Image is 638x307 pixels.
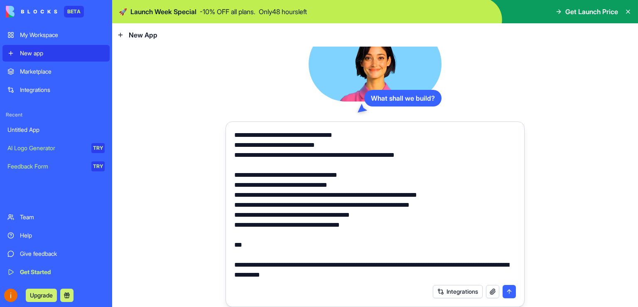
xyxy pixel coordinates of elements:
[259,7,307,17] p: Only 48 hours left
[2,264,110,280] a: Get Started
[2,121,110,138] a: Untitled App
[91,143,105,153] div: TRY
[2,227,110,244] a: Help
[20,250,105,258] div: Give feedback
[2,63,110,80] a: Marketplace
[2,245,110,262] a: Give feedback
[64,6,84,17] div: BETA
[20,231,105,240] div: Help
[2,27,110,43] a: My Workspace
[565,7,618,17] span: Get Launch Price
[200,7,255,17] p: - 10 % OFF all plans.
[20,268,105,276] div: Get Started
[2,111,110,118] span: Recent
[129,30,157,40] span: New App
[2,158,110,175] a: Feedback FormTRY
[20,49,105,57] div: New app
[20,31,105,39] div: My Workspace
[7,162,86,171] div: Feedback Form
[7,126,105,134] div: Untitled App
[2,45,110,62] a: New app
[2,209,110,225] a: Team
[4,289,17,302] img: ACg8ocLB9P26u4z_XfVqqZv23IIy26lOVRMs5a5o78UrcOGifJo1jA=s96-c
[20,67,105,76] div: Marketplace
[6,6,57,17] img: logo
[6,6,84,17] a: BETA
[2,140,110,156] a: AI Logo GeneratorTRY
[7,144,86,152] div: AI Logo Generator
[91,161,105,171] div: TRY
[26,289,57,302] button: Upgrade
[433,285,483,298] button: Integrations
[20,213,105,221] div: Team
[130,7,196,17] span: Launch Week Special
[364,90,442,106] div: What shall we build?
[26,291,57,299] a: Upgrade
[2,82,110,98] a: Integrations
[119,7,127,17] span: 🚀
[20,86,105,94] div: Integrations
